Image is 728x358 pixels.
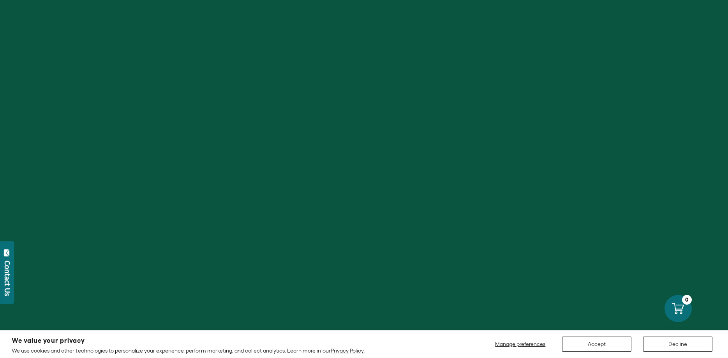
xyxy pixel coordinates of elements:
[490,337,550,352] button: Manage preferences
[643,337,712,352] button: Decline
[682,295,692,305] div: 0
[12,347,365,354] p: We use cookies and other technologies to personalize your experience, perform marketing, and coll...
[495,341,545,347] span: Manage preferences
[562,337,631,352] button: Accept
[12,337,365,344] h2: We value your privacy
[4,261,11,296] div: Contact Us
[331,347,365,354] a: Privacy Policy.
